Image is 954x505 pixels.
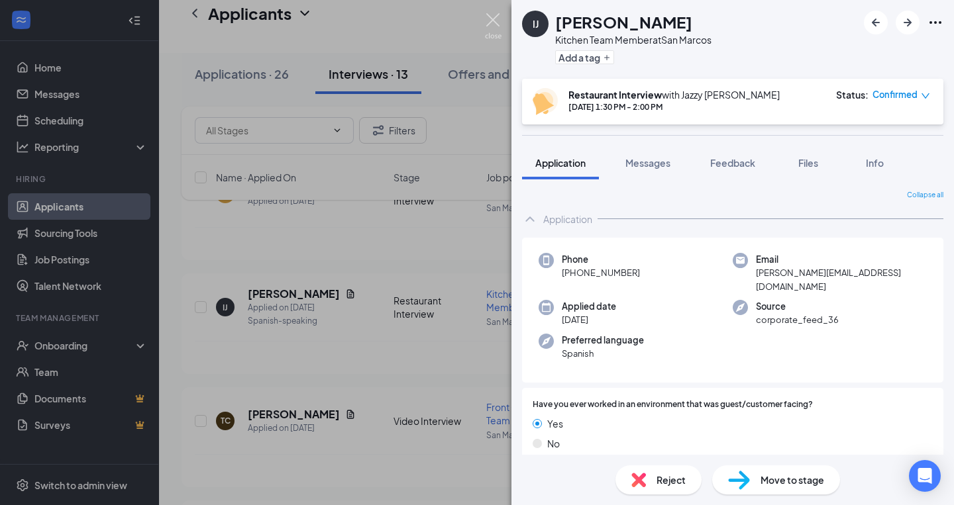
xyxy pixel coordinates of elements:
[710,157,755,169] span: Feedback
[921,91,930,101] span: down
[868,15,884,30] svg: ArrowLeftNew
[909,460,941,492] div: Open Intercom Messenger
[562,300,616,313] span: Applied date
[562,313,616,326] span: [DATE]
[522,211,538,227] svg: ChevronUp
[896,11,920,34] button: ArrowRight
[836,88,869,101] div: Status :
[533,398,813,411] span: Have you ever worked in an environment that was guest/customer facing?
[555,11,692,33] h1: [PERSON_NAME]
[547,416,563,431] span: Yes
[568,88,780,101] div: with Jazzy [PERSON_NAME]
[756,313,839,326] span: corporate_feed_36
[555,50,614,64] button: PlusAdd a tag
[907,190,943,201] span: Collapse all
[547,436,560,451] span: No
[603,54,611,62] svg: Plus
[562,347,644,360] span: Spanish
[562,266,640,279] span: [PHONE_NUMBER]
[625,157,670,169] span: Messages
[756,253,927,266] span: Email
[555,33,712,46] div: Kitchen Team Member at San Marcos
[657,473,686,487] span: Reject
[761,473,824,487] span: Move to stage
[756,300,839,313] span: Source
[562,334,644,347] span: Preferred language
[568,101,780,113] div: [DATE] 1:30 PM - 2:00 PM
[873,88,918,101] span: Confirmed
[562,253,640,266] span: Phone
[866,157,884,169] span: Info
[568,89,662,101] b: Restaurant Interview
[533,17,539,30] div: IJ
[927,15,943,30] svg: Ellipses
[900,15,916,30] svg: ArrowRight
[756,266,927,293] span: [PERSON_NAME][EMAIL_ADDRESS][DOMAIN_NAME]
[798,157,818,169] span: Files
[535,157,586,169] span: Application
[864,11,888,34] button: ArrowLeftNew
[543,212,592,226] div: Application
